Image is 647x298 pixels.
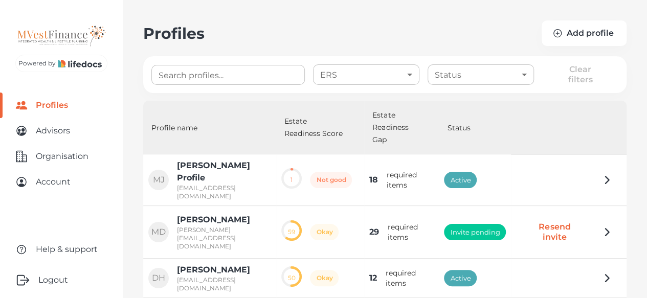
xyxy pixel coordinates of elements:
[177,226,271,250] p: [PERSON_NAME][EMAIL_ADDRESS][DOMAIN_NAME]
[15,55,107,72] a: Powered by
[151,65,305,85] input: Type name or email
[177,159,271,184] a: [PERSON_NAME] Profile
[177,276,271,292] p: [EMAIL_ADDRESS][DOMAIN_NAME]
[15,24,107,49] img: Mel Jacoby CFP
[369,174,378,186] p: 18
[542,20,627,46] button: add-a-profile
[520,215,589,249] button: Resend invite
[369,226,379,238] p: 29
[387,222,434,242] p: required items
[386,170,434,190] p: required items
[151,122,197,134] span: Profile name
[143,24,205,43] h2: Profiles
[148,222,169,242] div: MD
[447,122,483,134] span: Status
[288,274,296,282] p: 50
[313,61,419,88] div: ​
[177,184,271,200] p: [EMAIL_ADDRESS][DOMAIN_NAME]
[310,274,339,282] span: Okay
[148,268,169,288] div: DH
[444,273,477,283] span: Active
[444,227,506,237] span: Invite pending
[151,122,211,134] span: Profile name
[372,109,417,146] span: Estate Readiness Gap
[291,176,293,184] p: 1
[177,214,271,226] a: [PERSON_NAME]
[447,122,470,134] span: Status
[288,228,295,236] p: 59
[385,268,434,288] p: required items
[148,170,169,190] div: MJ
[284,115,356,140] span: Estate Readiness Score
[369,272,377,284] p: 12
[372,109,431,146] span: Estate Readiness Gap
[444,175,477,185] span: Active
[310,176,352,184] span: Not good
[284,115,343,140] span: Estate Readiness Score
[310,228,339,236] span: Okay
[177,264,271,276] a: [PERSON_NAME]
[428,61,534,88] div: ​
